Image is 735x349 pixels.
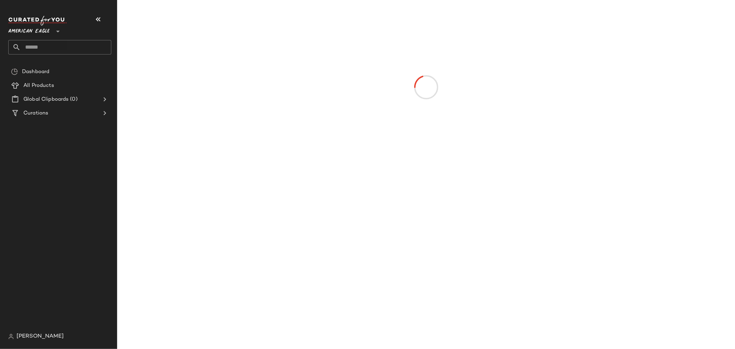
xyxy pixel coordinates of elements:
[23,109,48,117] span: Curations
[8,16,67,26] img: cfy_white_logo.C9jOOHJF.svg
[69,96,77,103] span: (0)
[17,332,64,341] span: [PERSON_NAME]
[8,334,14,339] img: svg%3e
[11,68,18,75] img: svg%3e
[23,96,69,103] span: Global Clipboards
[8,23,50,36] span: American Eagle
[23,82,54,90] span: All Products
[22,68,49,76] span: Dashboard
